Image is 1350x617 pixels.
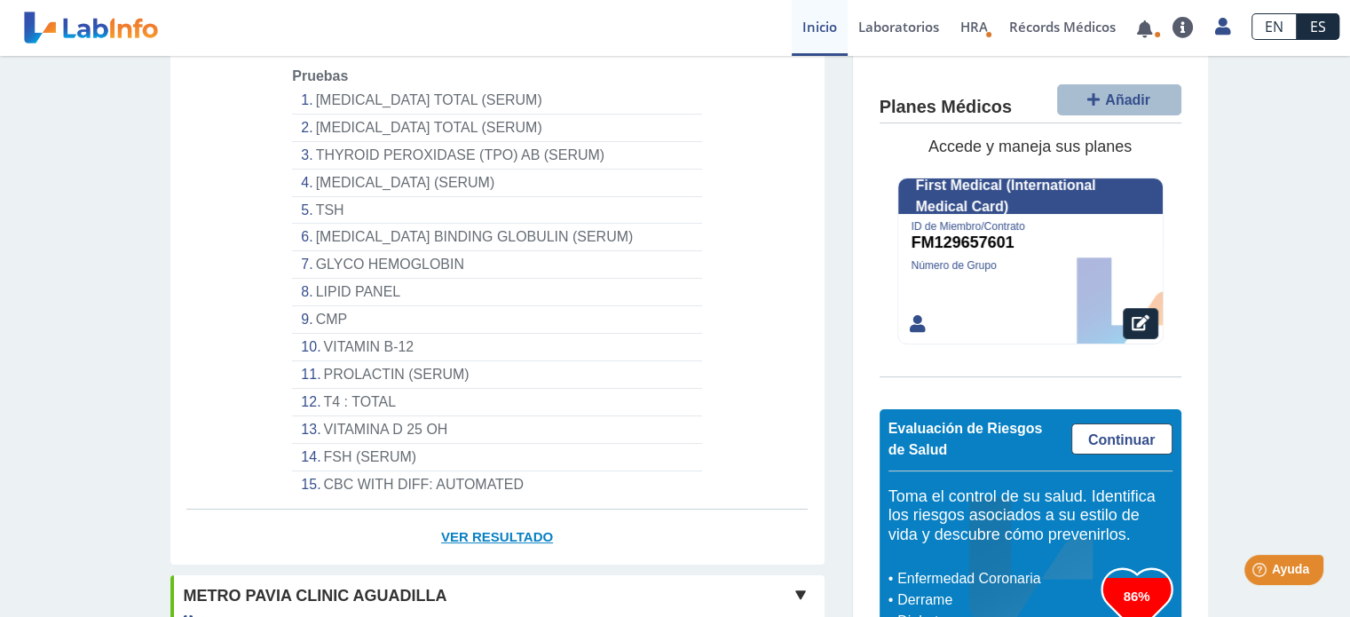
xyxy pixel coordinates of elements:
li: CBC WITH DIFF: AUTOMATED [292,471,701,498]
li: [MEDICAL_DATA] (SERUM) [292,170,701,197]
li: TSH [292,197,701,225]
span: HRA [960,18,988,36]
li: CMP [292,306,701,334]
button: Añadir [1057,84,1181,115]
a: ES [1297,13,1339,40]
h4: Planes Médicos [880,97,1012,118]
h3: 86% [1101,585,1172,607]
h5: Toma el control de su salud. Identifica los riesgos asociados a su estilo de vida y descubre cómo... [888,487,1172,545]
li: LIPID PANEL [292,279,701,306]
li: PROLACTIN (SERUM) [292,361,701,389]
li: Derrame [893,589,1101,611]
li: [MEDICAL_DATA] TOTAL (SERUM) [292,87,701,115]
span: Continuar [1088,432,1156,447]
li: Enfermedad Coronaria [893,568,1101,589]
li: VITAMIN B-12 [292,334,701,361]
li: [MEDICAL_DATA] TOTAL (SERUM) [292,115,701,142]
li: T4 : TOTAL [292,389,701,416]
a: Continuar [1071,423,1172,455]
a: Ver Resultado [170,510,825,566]
span: Metro Pavia Clinic Aguadilla [184,584,447,608]
a: EN [1251,13,1297,40]
li: GLYCO HEMOGLOBIN [292,251,701,279]
span: Añadir [1105,92,1150,107]
span: Pruebas [292,68,348,83]
span: Evaluación de Riesgos de Salud [888,421,1043,457]
li: THYROID PEROXIDASE (TPO) AB (SERUM) [292,142,701,170]
li: FSH (SERUM) [292,444,701,471]
li: VITAMINA D 25 OH [292,416,701,444]
span: Accede y maneja sus planes [928,138,1132,155]
iframe: Help widget launcher [1192,548,1330,597]
li: [MEDICAL_DATA] BINDING GLOBULIN (SERUM) [292,224,701,251]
